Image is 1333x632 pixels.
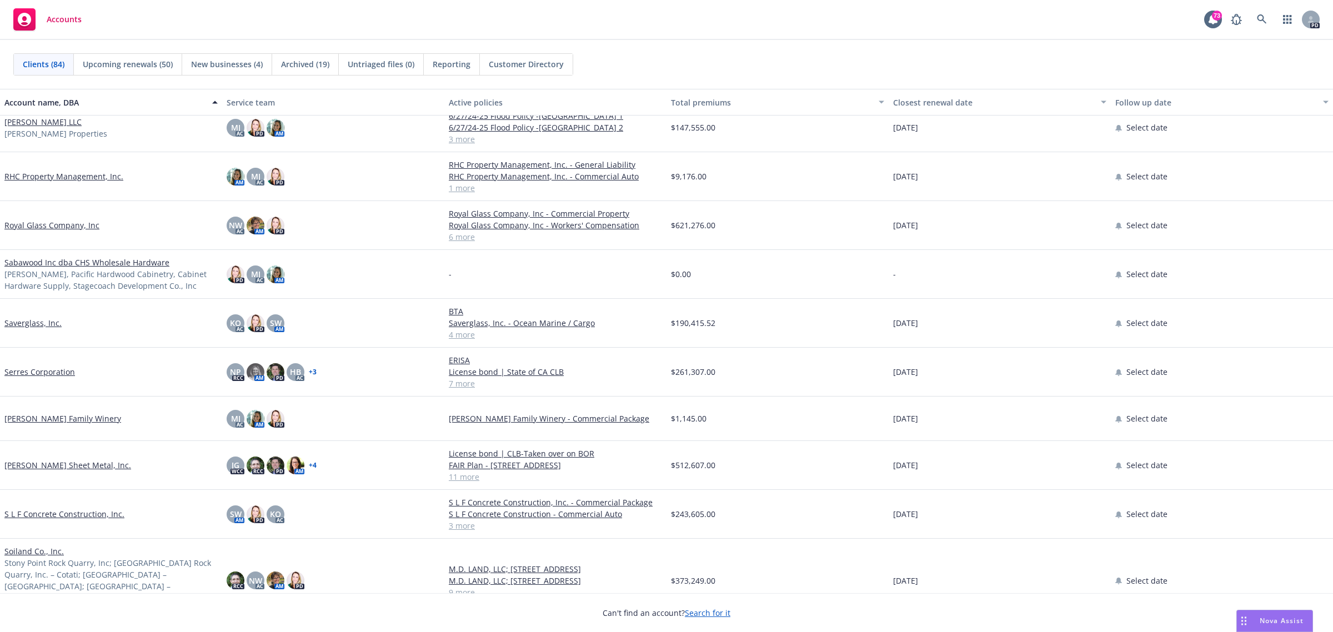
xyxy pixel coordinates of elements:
[4,459,131,471] a: [PERSON_NAME] Sheet Metal, Inc.
[222,89,444,116] button: Service team
[267,571,284,589] img: photo
[893,219,918,231] span: [DATE]
[4,508,124,520] a: S L F Concrete Construction, Inc.
[1126,575,1167,586] span: Select date
[247,217,264,234] img: photo
[227,97,440,108] div: Service team
[603,607,730,619] span: Can't find an account?
[4,128,107,139] span: [PERSON_NAME] Properties
[267,119,284,137] img: photo
[889,89,1111,116] button: Closest renewal date
[1126,459,1167,471] span: Select date
[449,413,662,424] a: [PERSON_NAME] Family Winery - Commercial Package
[309,369,317,375] a: + 3
[671,219,715,231] span: $621,276.00
[229,219,242,231] span: NW
[671,317,715,329] span: $190,415.52
[893,170,918,182] span: [DATE]
[449,305,662,317] a: BTA
[893,268,896,280] span: -
[4,116,82,128] a: [PERSON_NAME] LLC
[1126,122,1167,133] span: Select date
[449,219,662,231] a: Royal Glass Company, Inc - Workers' Compensation
[893,122,918,133] span: [DATE]
[4,413,121,424] a: [PERSON_NAME] Family Winery
[1260,616,1304,625] span: Nova Assist
[4,545,64,557] a: Soiland Co., Inc.
[232,459,239,471] span: JG
[449,97,662,108] div: Active policies
[449,575,662,586] a: M.D. LAND, LLC; [STREET_ADDRESS]
[4,366,75,378] a: Serres Corporation
[685,608,730,618] a: Search for it
[247,314,264,332] img: photo
[449,586,662,598] a: 9 more
[4,557,218,615] span: Stony Point Rock Quarry, Inc; [GEOGRAPHIC_DATA] Rock Quarry, Inc. – Cotati; [GEOGRAPHIC_DATA] – [...
[1126,508,1167,520] span: Select date
[893,575,918,586] span: [DATE]
[1276,8,1299,31] a: Switch app
[1225,8,1247,31] a: Report a Bug
[83,58,173,70] span: Upcoming renewals (50)
[1126,413,1167,424] span: Select date
[671,413,706,424] span: $1,145.00
[348,58,414,70] span: Untriaged files (0)
[444,89,666,116] button: Active policies
[449,563,662,575] a: M.D. LAND, LLC; [STREET_ADDRESS]
[489,58,564,70] span: Customer Directory
[267,363,284,381] img: photo
[449,133,662,145] a: 3 more
[449,208,662,219] a: Royal Glass Company, Inc - Commercial Property
[449,170,662,182] a: RHC Property Management, Inc. - Commercial Auto
[1237,610,1251,631] div: Drag to move
[449,182,662,194] a: 1 more
[449,496,662,508] a: S L F Concrete Construction, Inc. - Commercial Package
[449,508,662,520] a: S L F Concrete Construction - Commercial Auto
[247,457,264,474] img: photo
[449,317,662,329] a: Saverglass, Inc. - Ocean Marine / Cargo
[9,4,86,35] a: Accounts
[893,317,918,329] span: [DATE]
[1111,89,1333,116] button: Follow up date
[230,508,242,520] span: SW
[287,457,304,474] img: photo
[4,257,169,268] a: Sabawood Inc dba CHS Wholesale Hardware
[227,168,244,185] img: photo
[4,219,99,231] a: Royal Glass Company, Inc
[231,413,240,424] span: MJ
[1126,366,1167,378] span: Select date
[1236,610,1313,632] button: Nova Assist
[449,378,662,389] a: 7 more
[449,122,662,133] a: 6/27/24-25 Flood Policy -[GEOGRAPHIC_DATA] 2
[247,119,264,137] img: photo
[449,329,662,340] a: 4 more
[433,58,470,70] span: Reporting
[893,413,918,424] span: [DATE]
[267,217,284,234] img: photo
[191,58,263,70] span: New businesses (4)
[671,508,715,520] span: $243,605.00
[4,170,123,182] a: RHC Property Management, Inc.
[47,15,82,24] span: Accounts
[230,317,241,329] span: KO
[449,268,452,280] span: -
[666,89,889,116] button: Total premiums
[267,410,284,428] img: photo
[893,366,918,378] span: [DATE]
[290,366,301,378] span: HB
[267,168,284,185] img: photo
[251,268,260,280] span: MJ
[23,58,64,70] span: Clients (84)
[1126,170,1167,182] span: Select date
[1126,268,1167,280] span: Select date
[230,366,241,378] span: NP
[1212,11,1222,21] div: 73
[4,268,218,292] span: [PERSON_NAME], Pacific Hardwood Cabinetry, Cabinet Hardware Supply, Stagecoach Development Co., Inc
[671,459,715,471] span: $512,607.00
[893,459,918,471] span: [DATE]
[287,571,304,589] img: photo
[270,317,282,329] span: SW
[449,520,662,531] a: 3 more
